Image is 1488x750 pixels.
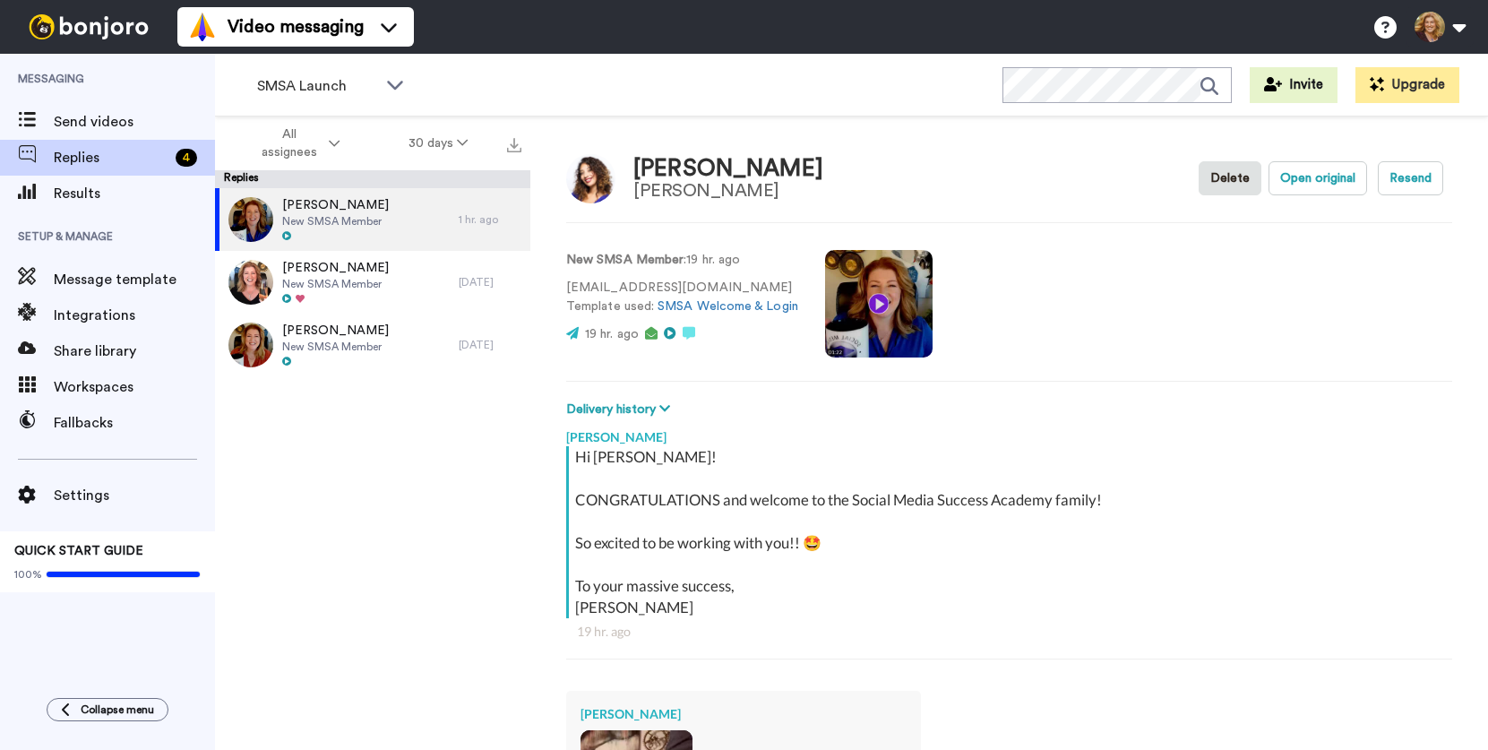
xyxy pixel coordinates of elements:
span: All assignees [253,125,325,161]
strong: New SMSA Member [566,254,684,266]
p: : 19 hr. ago [566,251,798,270]
span: SMSA Launch [257,75,377,97]
button: Delete [1199,161,1261,195]
span: Message template [54,269,215,290]
span: New SMSA Member [282,340,389,354]
img: 998621b9-7c12-40dd-88d5-83bc18a9f9bd-thumb.jpg [228,260,273,305]
a: [PERSON_NAME]New SMSA Member1 hr. ago [215,188,530,251]
div: [PERSON_NAME] [581,705,907,723]
span: [PERSON_NAME] [282,196,389,214]
span: New SMSA Member [282,277,389,291]
span: New SMSA Member [282,214,389,228]
div: [PERSON_NAME] [566,419,1452,446]
div: [DATE] [459,338,521,352]
div: Hi [PERSON_NAME]! CONGRATULATIONS and welcome to the Social Media Success Academy family! So exci... [575,446,1448,618]
a: [PERSON_NAME]New SMSA Member[DATE] [215,314,530,376]
div: [PERSON_NAME] [633,181,823,201]
span: Video messaging [228,14,364,39]
div: 19 hr. ago [577,623,1441,641]
button: Resend [1378,161,1443,195]
div: 4 [176,149,197,167]
button: Upgrade [1355,67,1459,103]
a: [PERSON_NAME]New SMSA Member[DATE] [215,251,530,314]
img: 7049023a-5599-4c4b-96b4-d2570ccdaff2-thumb.jpg [228,197,273,242]
span: [PERSON_NAME] [282,259,389,277]
div: 1 hr. ago [459,212,521,227]
button: All assignees [219,118,374,168]
img: vm-color.svg [188,13,217,41]
span: 100% [14,567,42,582]
span: 19 hr. ago [585,328,639,341]
button: 30 days [374,127,503,159]
button: Delivery history [566,400,675,419]
span: QUICK START GUIDE [14,545,143,557]
img: export.svg [507,138,521,152]
span: Workspaces [54,376,215,398]
span: [PERSON_NAME] [282,322,389,340]
button: Collapse menu [47,698,168,721]
a: SMSA Welcome & Login [658,300,798,313]
button: Export all results that match these filters now. [502,130,527,157]
div: Replies [215,170,530,188]
button: Invite [1250,67,1337,103]
span: Share library [54,341,215,362]
div: [PERSON_NAME] [633,156,823,182]
span: Integrations [54,305,215,326]
img: 2a1ce4c4-5fc6-4778-a657-3f0a932e5ebe-thumb.jpg [228,323,273,367]
button: Open original [1269,161,1367,195]
div: [DATE] [459,275,521,289]
span: Results [54,183,215,204]
img: bj-logo-header-white.svg [22,14,156,39]
span: Replies [54,147,168,168]
span: Collapse menu [81,703,154,717]
span: Send videos [54,111,215,133]
span: Fallbacks [54,412,215,434]
p: [EMAIL_ADDRESS][DOMAIN_NAME] Template used: [566,279,798,316]
img: Image of Nina Perez [566,154,615,203]
span: Settings [54,485,215,506]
